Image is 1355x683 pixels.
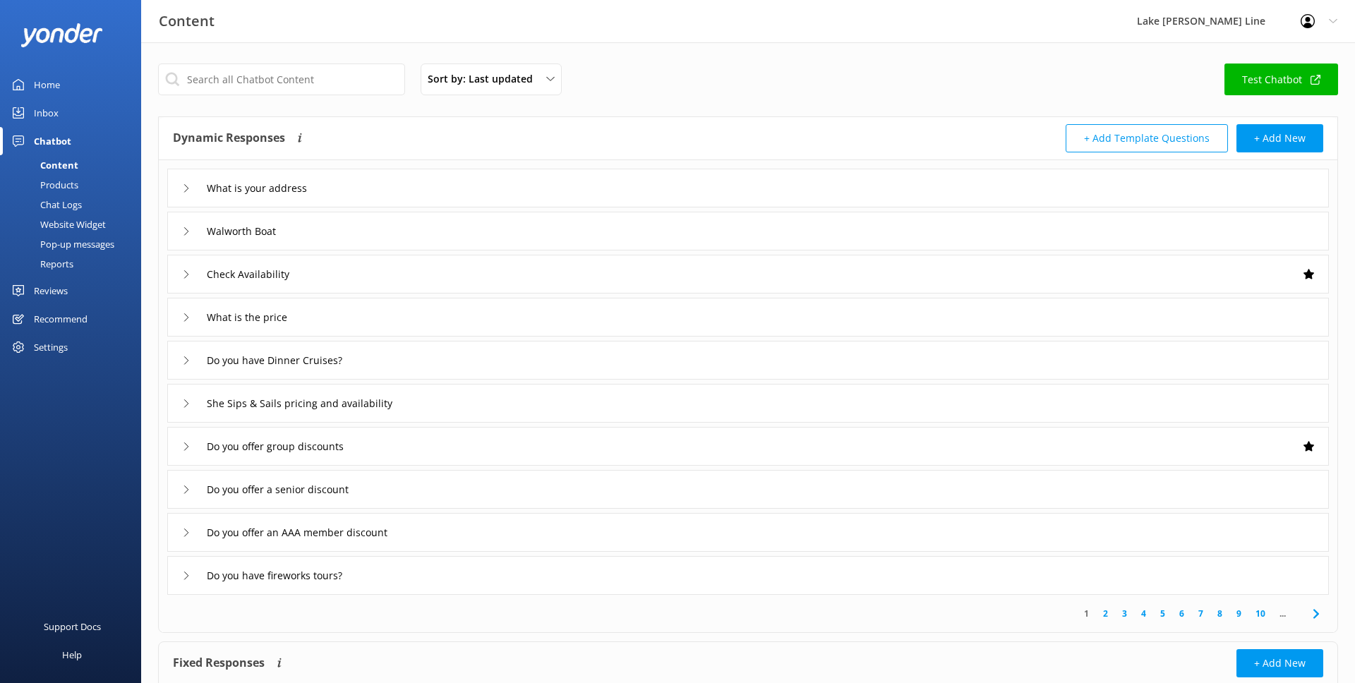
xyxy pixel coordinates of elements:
[8,195,82,214] div: Chat Logs
[8,155,78,175] div: Content
[159,10,215,32] h3: Content
[1066,124,1228,152] button: + Add Template Questions
[1134,607,1153,620] a: 4
[158,64,405,95] input: Search all Chatbot Content
[1272,607,1293,620] span: ...
[34,333,68,361] div: Settings
[8,195,141,214] a: Chat Logs
[428,71,541,87] span: Sort by: Last updated
[173,649,265,677] h4: Fixed Responses
[173,124,285,152] h4: Dynamic Responses
[1236,124,1323,152] button: + Add New
[62,641,82,669] div: Help
[44,612,101,641] div: Support Docs
[34,305,88,333] div: Recommend
[8,175,78,195] div: Products
[8,155,141,175] a: Content
[8,234,114,254] div: Pop-up messages
[1172,607,1191,620] a: 6
[8,175,141,195] a: Products
[8,234,141,254] a: Pop-up messages
[1224,64,1338,95] a: Test Chatbot
[1229,607,1248,620] a: 9
[34,277,68,305] div: Reviews
[8,254,141,274] a: Reports
[1153,607,1172,620] a: 5
[1210,607,1229,620] a: 8
[1115,607,1134,620] a: 3
[1077,607,1096,620] a: 1
[1248,607,1272,620] a: 10
[8,214,106,234] div: Website Widget
[8,254,73,274] div: Reports
[34,99,59,127] div: Inbox
[34,71,60,99] div: Home
[8,214,141,234] a: Website Widget
[21,23,102,47] img: yonder-white-logo.png
[1236,649,1323,677] button: + Add New
[34,127,71,155] div: Chatbot
[1191,607,1210,620] a: 7
[1096,607,1115,620] a: 2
